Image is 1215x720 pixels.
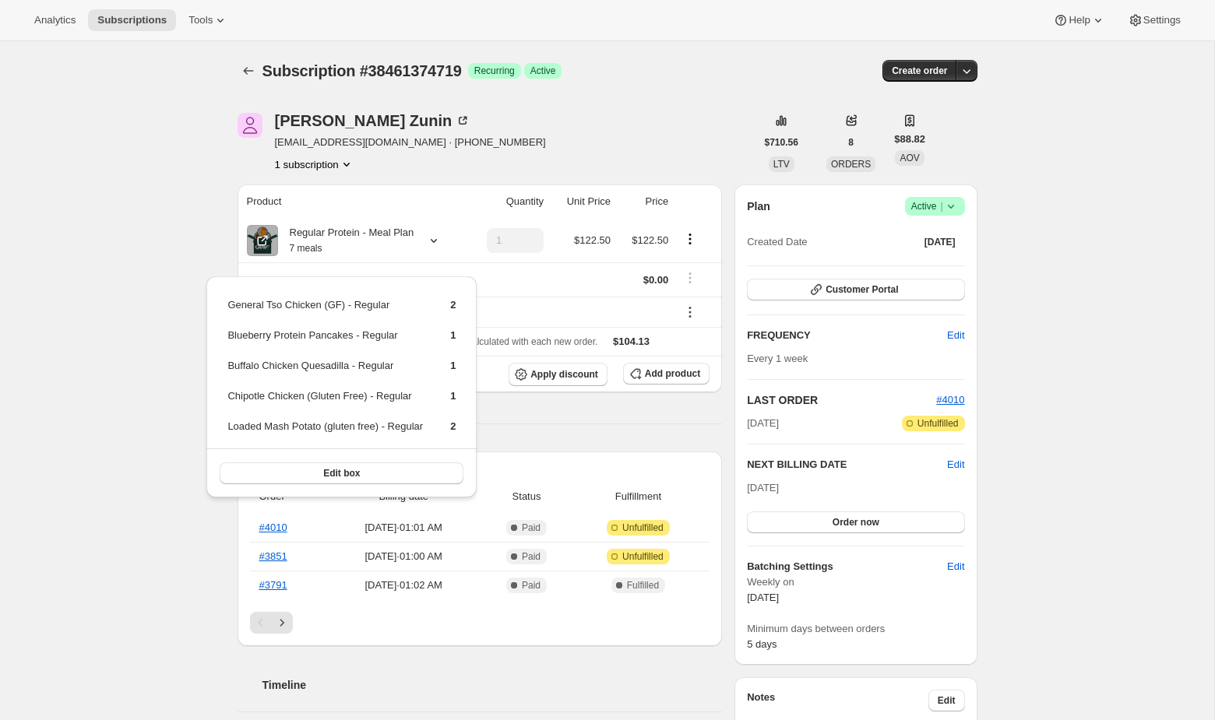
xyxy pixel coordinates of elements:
span: Help [1069,14,1090,26]
span: [DATE] · 01:00 AM [330,549,477,564]
h2: LAST ORDER [747,392,936,408]
span: | [940,200,942,212]
button: #4010 [936,392,964,408]
span: Fulfilled [627,579,659,592]
span: Recurring [474,65,515,77]
button: Shipping actions [678,269,703,286]
span: Active [911,198,959,214]
button: Customer Portal [747,279,964,300]
nav: Pagination [250,612,710,634]
th: Quantity [465,184,548,219]
span: $0.00 [643,274,669,286]
span: Add product [645,367,700,380]
span: [DATE] · 01:02 AM [330,578,477,593]
span: Customer Portal [826,283,898,296]
a: #3791 [259,579,287,591]
span: 5 days [747,638,777,650]
span: 8 [848,136,854,149]
button: Settings [1118,9,1190,31]
button: [DATE] [915,231,965,253]
td: Chipotle Chicken (Gluten Free) - Regular [227,388,424,416]
th: Unit Price [548,184,615,219]
a: #4010 [259,522,287,533]
button: Edit [928,690,965,711]
span: 2 [450,299,456,311]
span: $710.56 [765,136,798,149]
span: Every 1 week [747,353,808,364]
span: Paid [522,579,541,592]
td: Buffalo Chicken Quesadilla - Regular [227,357,424,386]
span: 1 [450,329,456,341]
span: Fulfillment [576,489,701,504]
span: Unfulfilled [622,550,664,563]
span: Weekly on [747,574,964,590]
img: product img [247,225,278,256]
button: Edit [947,457,964,472]
span: [DATE] · 01:01 AM [330,520,477,536]
span: $104.13 [613,335,650,347]
span: Active [530,65,556,77]
th: Price [615,184,673,219]
button: Next [271,612,293,634]
button: $710.56 [755,132,808,153]
button: Order now [747,511,964,533]
span: 1 [450,360,456,371]
span: Paid [522,550,541,563]
th: Shipping [238,262,466,297]
span: [DATE] [924,236,956,248]
a: #3851 [259,550,287,562]
span: ORDERS [831,159,871,170]
button: Product actions [678,230,703,248]
button: Add product [623,363,710,385]
button: Edit [938,554,974,579]
span: [EMAIL_ADDRESS][DOMAIN_NAME] · [PHONE_NUMBER] [275,135,546,150]
td: Loaded Mash Potato (gluten free) - Regular [227,418,424,447]
span: Status [486,489,566,504]
button: Subscriptions [238,60,259,82]
div: Regular Protein - Meal Plan [278,225,414,256]
small: 7 meals [290,243,322,254]
span: LTV [773,159,790,170]
h2: Plan [747,198,770,214]
span: [DATE] [747,416,779,431]
span: [DATE] [747,592,779,603]
span: Kelli Zunin [238,113,262,138]
h3: Notes [747,690,928,711]
span: AOV [900,153,919,163]
button: Edit box [220,462,463,484]
span: $122.50 [574,234,611,246]
button: Subscriptions [88,9,176,31]
th: Product [238,184,466,219]
span: Create order [892,65,947,77]
span: Minimum days between orders [747,621,964,637]
span: Edit box [323,467,360,479]
span: $122.50 [632,234,668,246]
span: Edit [938,694,956,707]
div: [PERSON_NAME] Zunin [275,113,471,128]
h2: FREQUENCY [747,328,947,343]
h6: Batching Settings [747,559,947,574]
button: Create order [882,60,956,82]
span: [DATE] [747,482,779,493]
span: Unfulfilled [917,417,959,430]
span: Settings [1143,14,1181,26]
h2: Timeline [262,677,723,693]
span: $88.82 [894,132,925,147]
span: Unfulfilled [622,522,664,534]
span: Order now [833,516,879,529]
button: Tools [179,9,238,31]
span: Edit [947,559,964,574]
button: Product actions [275,156,354,172]
td: General Tso Chicken (GF) - Regular [227,297,424,325]
h2: NEXT BILLING DATE [747,457,947,472]
span: Apply discount [530,368,598,381]
a: #4010 [936,394,964,406]
button: 8 [839,132,863,153]
button: Help [1044,9,1115,31]
span: Paid [522,522,541,534]
span: Subscription #38461374719 [262,62,462,79]
span: 2 [450,420,456,432]
button: Apply discount [509,363,607,386]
